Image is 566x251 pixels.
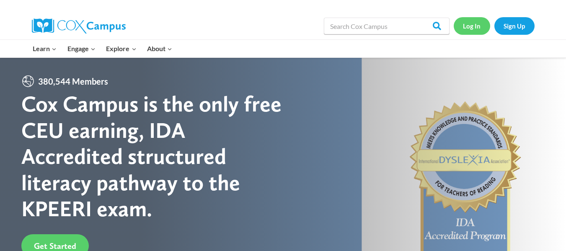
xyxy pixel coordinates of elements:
[28,40,62,57] button: Child menu of Learn
[324,18,450,34] input: Search Cox Campus
[35,75,111,88] span: 380,544 Members
[32,18,126,34] img: Cox Campus
[62,40,101,57] button: Child menu of Engage
[454,17,490,34] a: Log In
[454,17,535,34] nav: Secondary Navigation
[142,40,178,57] button: Child menu of About
[28,40,178,57] nav: Primary Navigation
[101,40,142,57] button: Child menu of Explore
[34,241,76,251] span: Get Started
[21,91,283,222] div: Cox Campus is the only free CEU earning, IDA Accredited structured literacy pathway to the KPEERI...
[494,17,535,34] a: Sign Up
